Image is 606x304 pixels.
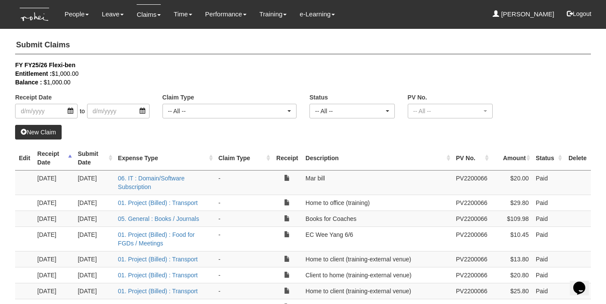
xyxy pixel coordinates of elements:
button: -- All -- [408,104,493,118]
a: New Claim [15,125,62,140]
td: $29.80 [491,195,532,211]
td: $25.80 [491,283,532,299]
td: Client to home (training-external venue) [302,267,453,283]
td: Home to office (training) [302,195,453,211]
td: EC Wee Yang 6/6 [302,226,453,251]
td: Paid [532,283,564,299]
th: Status : activate to sort column ascending [532,146,564,171]
td: [DATE] [34,226,75,251]
a: e-Learning [300,4,335,24]
td: [DATE] [74,195,114,211]
td: [DATE] [34,251,75,267]
th: Edit [15,146,34,171]
td: [DATE] [74,170,114,195]
td: [DATE] [34,283,75,299]
td: Paid [532,226,564,251]
a: 01. Project (Billed) : Transport [118,199,198,206]
td: - [215,267,272,283]
td: PV2200066 [453,226,491,251]
th: Description : activate to sort column ascending [302,146,453,171]
b: Entitlement : [15,70,52,77]
h4: Submit Claims [15,37,591,54]
iframe: chat widget [570,270,597,295]
input: d/m/yyyy [15,104,78,118]
td: [DATE] [74,283,114,299]
td: Paid [532,195,564,211]
label: Receipt Date [15,93,52,102]
td: - [215,211,272,226]
td: [DATE] [74,211,114,226]
th: Submit Date : activate to sort column ascending [74,146,114,171]
a: Performance [205,4,247,24]
td: $109.98 [491,211,532,226]
a: 01. Project (Billed) : Food for FGDs / Meetings [118,231,195,247]
td: - [215,251,272,267]
th: PV No. : activate to sort column ascending [453,146,491,171]
label: Status [309,93,328,102]
td: [DATE] [74,267,114,283]
td: [DATE] [34,211,75,226]
td: - [215,226,272,251]
button: -- All -- [162,104,297,118]
a: Training [259,4,287,24]
input: d/m/yyyy [87,104,150,118]
th: Claim Type : activate to sort column ascending [215,146,272,171]
th: Receipt [272,146,302,171]
td: - [215,170,272,195]
td: [DATE] [74,226,114,251]
td: [DATE] [34,195,75,211]
td: $20.00 [491,170,532,195]
span: to [78,104,87,118]
span: $1,000.00 [44,79,70,86]
td: - [215,195,272,211]
td: Paid [532,251,564,267]
td: Home to client (training-external venue) [302,251,453,267]
a: Time [174,4,192,24]
b: Balance : [15,79,42,86]
div: -- All -- [413,107,482,115]
td: Paid [532,211,564,226]
a: 05. General : Books / Journals [118,215,199,222]
label: PV No. [408,93,427,102]
a: [PERSON_NAME] [493,4,554,24]
th: Delete [564,146,591,171]
a: 01. Project (Billed) : Transport [118,256,198,263]
a: Claims [137,4,161,25]
b: FY FY25/26 Flexi-ben [15,62,75,68]
td: [DATE] [34,170,75,195]
td: PV2200066 [453,267,491,283]
td: PV2200066 [453,251,491,267]
td: Paid [532,170,564,195]
button: Logout [561,3,597,24]
a: 01. Project (Billed) : Transport [118,272,198,279]
td: PV2200066 [453,170,491,195]
td: Mar bill [302,170,453,195]
a: Leave [102,4,124,24]
td: $10.45 [491,226,532,251]
div: -- All -- [315,107,384,115]
label: Claim Type [162,93,194,102]
th: Receipt Date : activate to sort column descending [34,146,75,171]
a: 06. IT : Domain/Software Subscription [118,175,185,190]
th: Expense Type : activate to sort column ascending [115,146,215,171]
div: -- All -- [168,107,286,115]
td: PV2200066 [453,195,491,211]
a: People [65,4,89,24]
td: - [215,283,272,299]
button: -- All -- [309,104,395,118]
td: Books for Coaches [302,211,453,226]
td: [DATE] [74,251,114,267]
th: Amount : activate to sort column ascending [491,146,532,171]
td: PV2200066 [453,211,491,226]
td: [DATE] [34,267,75,283]
td: $13.80 [491,251,532,267]
td: $20.80 [491,267,532,283]
td: Paid [532,267,564,283]
td: PV2200066 [453,283,491,299]
td: Home to client (training-external venue) [302,283,453,299]
a: 01. Project (Billed) : Transport [118,288,198,295]
div: $1,000.00 [15,69,578,78]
